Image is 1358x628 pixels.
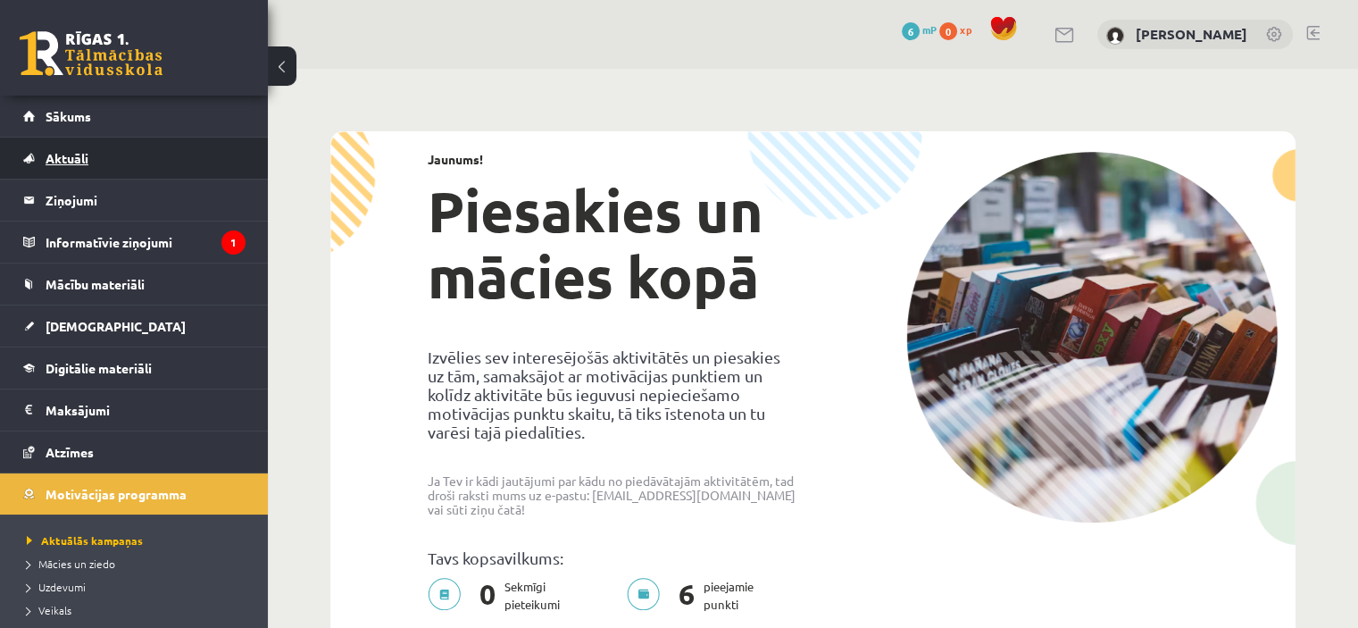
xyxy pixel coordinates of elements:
span: Aktuālās kampaņas [27,533,143,548]
span: 6 [902,22,920,40]
a: Digitālie materiāli [23,347,246,389]
span: [DEMOGRAPHIC_DATA] [46,318,186,334]
a: Aktuālās kampaņas [27,532,250,548]
p: Izvēlies sev interesējošās aktivitātēs un piesakies uz tām, samaksājot ar motivācijas punktiem un... [428,347,799,441]
span: Mācies un ziedo [27,557,115,571]
a: [PERSON_NAME] [1136,25,1247,43]
span: Motivācijas programma [46,486,187,502]
a: Motivācijas programma [23,473,246,515]
a: 6 mP [902,22,937,37]
p: Tavs kopsavilkums: [428,548,799,567]
img: Ruslans Ignatovs [1106,27,1124,45]
a: Sākums [23,96,246,137]
span: Digitālie materiāli [46,360,152,376]
span: Atzīmes [46,444,94,460]
a: 0 xp [939,22,980,37]
p: pieejamie punkti [627,578,764,614]
p: Sekmīgi pieteikumi [428,578,571,614]
a: Maksājumi [23,389,246,431]
span: 0 [939,22,957,40]
a: Veikals [27,602,250,618]
a: Uzdevumi [27,579,250,595]
a: Atzīmes [23,431,246,473]
span: 6 [670,578,704,614]
span: Sākums [46,108,91,124]
span: Uzdevumi [27,580,86,594]
span: Mācību materiāli [46,276,145,292]
legend: Ziņojumi [46,180,246,221]
span: mP [922,22,937,37]
strong: Jaunums! [428,151,483,167]
span: 0 [471,578,504,614]
a: Aktuāli [23,138,246,179]
img: campaign-image-1c4f3b39ab1f89d1fca25a8facaab35ebc8e40cf20aedba61fd73fb4233361ac.png [906,152,1278,523]
a: [DEMOGRAPHIC_DATA] [23,306,246,347]
a: Mācību materiāli [23,264,246,305]
legend: Maksājumi [46,389,246,431]
a: Ziņojumi [23,180,246,221]
span: Veikals [27,603,71,617]
legend: Informatīvie ziņojumi [46,222,246,263]
a: Informatīvie ziņojumi1 [23,222,246,263]
span: Aktuāli [46,150,88,166]
span: xp [960,22,971,37]
i: 1 [221,230,246,255]
p: Ja Tev ir kādi jautājumi par kādu no piedāvātajām aktivitātēm, tad droši raksti mums uz e-pastu: ... [428,473,799,516]
a: Rīgas 1. Tālmācības vidusskola [20,31,162,76]
a: Mācies un ziedo [27,556,250,572]
h1: Piesakies un mācies kopā [428,178,799,310]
